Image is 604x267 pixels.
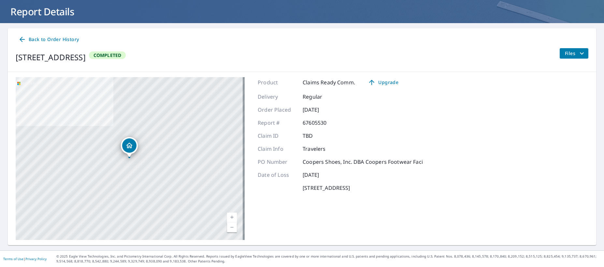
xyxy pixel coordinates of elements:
[303,171,342,179] p: [DATE]
[3,257,23,261] a: Terms of Use
[559,48,588,59] button: filesDropdownBtn-67605530
[227,222,237,232] a: Current Level 17, Zoom Out
[303,145,342,153] p: Travelers
[3,257,47,261] p: |
[258,93,297,101] p: Delivery
[258,158,297,166] p: PO Number
[8,5,596,18] h1: Report Details
[363,77,404,88] a: Upgrade
[303,93,342,101] p: Regular
[303,119,342,127] p: 67605530
[258,171,297,179] p: Date of Loss
[258,132,297,140] p: Claim ID
[565,49,586,57] span: Files
[16,51,86,63] div: [STREET_ADDRESS]
[303,132,342,140] p: TBD
[25,257,47,261] a: Privacy Policy
[121,137,138,157] div: Dropped pin, building 1, Residential property, 3857 SW Loop 820 Fort Worth, TX 76133
[303,78,355,86] p: Claims Ready Comm.
[303,158,423,166] p: Coopers Shoes, Inc. DBA Coopers Footwear Faci
[258,119,297,127] p: Report #
[258,78,297,86] p: Product
[56,254,601,264] p: © 2025 Eagle View Technologies, Inc. and Pictometry International Corp. All Rights Reserved. Repo...
[367,78,400,86] span: Upgrade
[303,106,342,114] p: [DATE]
[227,213,237,222] a: Current Level 17, Zoom In
[18,35,79,44] span: Back to Order History
[303,184,350,192] p: [STREET_ADDRESS]
[258,106,297,114] p: Order Placed
[258,145,297,153] p: Claim Info
[90,52,125,58] span: Completed
[16,34,81,46] a: Back to Order History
